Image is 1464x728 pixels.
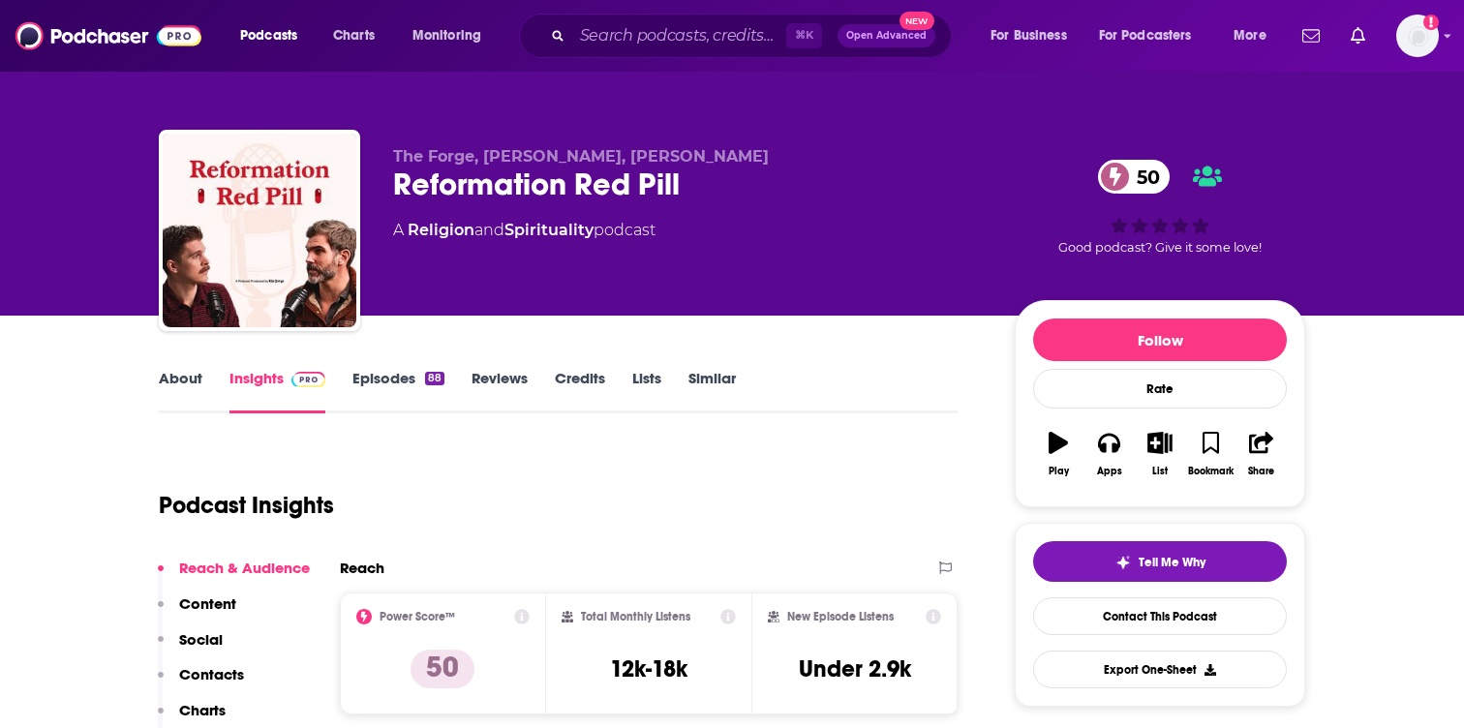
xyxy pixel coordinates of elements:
[411,650,474,688] p: 50
[229,369,325,413] a: InsightsPodchaser Pro
[1098,160,1170,194] a: 50
[158,559,310,594] button: Reach & Audience
[425,372,444,385] div: 88
[900,12,934,30] span: New
[1033,541,1287,582] button: tell me why sparkleTell Me Why
[1423,15,1439,30] svg: Add a profile image
[179,630,223,649] p: Social
[474,221,504,239] span: and
[1220,20,1291,51] button: open menu
[291,372,325,387] img: Podchaser Pro
[1117,160,1170,194] span: 50
[799,654,911,683] h3: Under 2.9k
[1097,466,1122,477] div: Apps
[393,219,656,242] div: A podcast
[163,134,356,327] img: Reformation Red Pill
[787,610,894,623] h2: New Episode Listens
[1086,20,1220,51] button: open menu
[991,22,1067,49] span: For Business
[1083,419,1134,489] button: Apps
[240,22,297,49] span: Podcasts
[1152,466,1168,477] div: List
[555,369,605,413] a: Credits
[1295,19,1327,52] a: Show notifications dropdown
[1139,555,1205,570] span: Tell Me Why
[1033,369,1287,409] div: Rate
[179,701,226,719] p: Charts
[1396,15,1439,57] button: Show profile menu
[1396,15,1439,57] img: User Profile
[393,147,769,166] span: The Forge, [PERSON_NAME], [PERSON_NAME]
[1248,466,1274,477] div: Share
[632,369,661,413] a: Lists
[1033,318,1287,361] button: Follow
[1099,22,1192,49] span: For Podcasters
[399,20,506,51] button: open menu
[1033,651,1287,688] button: Export One-Sheet
[333,22,375,49] span: Charts
[581,610,690,623] h2: Total Monthly Listens
[159,369,202,413] a: About
[977,20,1091,51] button: open menu
[227,20,322,51] button: open menu
[572,20,786,51] input: Search podcasts, credits, & more...
[320,20,386,51] a: Charts
[1188,466,1234,477] div: Bookmark
[1033,597,1287,635] a: Contact This Podcast
[1396,15,1439,57] span: Logged in as sschroeder
[537,14,970,58] div: Search podcasts, credits, & more...
[610,654,687,683] h3: 12k-18k
[1135,419,1185,489] button: List
[1234,22,1266,49] span: More
[408,221,474,239] a: Religion
[179,594,236,613] p: Content
[472,369,528,413] a: Reviews
[159,491,334,520] h1: Podcast Insights
[158,665,244,701] button: Contacts
[1015,147,1305,267] div: 50Good podcast? Give it some love!
[846,31,927,41] span: Open Advanced
[1185,419,1235,489] button: Bookmark
[412,22,481,49] span: Monitoring
[158,630,223,666] button: Social
[15,17,201,54] img: Podchaser - Follow, Share and Rate Podcasts
[838,24,935,47] button: Open AdvancedNew
[688,369,736,413] a: Similar
[1033,419,1083,489] button: Play
[340,559,384,577] h2: Reach
[179,559,310,577] p: Reach & Audience
[1115,555,1131,570] img: tell me why sparkle
[352,369,444,413] a: Episodes88
[179,665,244,683] p: Contacts
[1049,466,1069,477] div: Play
[1236,419,1287,489] button: Share
[158,594,236,630] button: Content
[380,610,455,623] h2: Power Score™
[1343,19,1373,52] a: Show notifications dropdown
[786,23,822,48] span: ⌘ K
[1058,240,1262,255] span: Good podcast? Give it some love!
[504,221,594,239] a: Spirituality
